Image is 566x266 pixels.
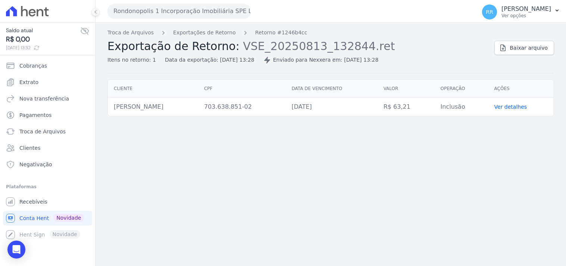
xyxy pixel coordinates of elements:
td: R$ 63,21 [378,98,435,116]
th: Operação [435,80,488,98]
a: Troca de Arquivos [107,29,154,37]
a: Clientes [3,140,92,155]
td: [PERSON_NAME] [108,98,198,116]
span: Conta Hent [19,214,49,222]
span: Nova transferência [19,95,69,102]
a: Conta Hent Novidade [3,211,92,226]
span: Recebíveis [19,198,47,205]
div: Data da exportação: [DATE] 13:28 [165,56,254,64]
td: 703.638.851-02 [198,98,286,116]
button: Rondonopolis 1 Incorporação Imobiliária SPE LTDA [107,4,251,19]
td: [DATE] [286,98,378,116]
span: Extrato [19,78,38,86]
span: Baixar arquivo [510,44,548,52]
span: Negativação [19,161,52,168]
span: R$ 0,00 [6,34,80,44]
a: Ver detalhes [494,104,527,110]
span: Exportação de Retorno: [107,40,240,53]
div: Plataformas [6,182,89,191]
a: Baixar arquivo [494,41,554,55]
a: Cobranças [3,58,92,73]
a: Extrato [3,75,92,90]
th: Data de vencimento [286,80,378,98]
th: Cliente [108,80,198,98]
td: Inclusão [435,98,488,116]
div: Enviado para Nexxera em: [DATE] 13:28 [263,56,379,64]
span: Novidade [53,214,84,222]
a: Exportações de Retorno [173,29,236,37]
span: [DATE] 13:32 [6,44,80,51]
a: Pagamentos [3,108,92,123]
div: Open Intercom Messenger [7,241,25,259]
a: Negativação [3,157,92,172]
span: RR [486,9,493,15]
a: Nova transferência [3,91,92,106]
th: Valor [378,80,435,98]
span: Clientes [19,144,40,152]
span: Pagamentos [19,111,51,119]
a: Recebíveis [3,194,92,209]
th: CPF [198,80,286,98]
p: [PERSON_NAME] [501,5,551,13]
a: Retorno #1246b4cc [255,29,307,37]
span: Saldo atual [6,27,80,34]
nav: Sidebar [6,58,89,242]
span: Cobranças [19,62,47,69]
div: Itens no retorno: 1 [107,56,156,64]
p: Ver opções [501,13,551,19]
a: Troca de Arquivos [3,124,92,139]
nav: Breadcrumb [107,29,488,37]
span: VSE_20250813_132844.ret [243,39,395,53]
span: Troca de Arquivos [19,128,66,135]
th: Ações [488,80,554,98]
button: RR [PERSON_NAME] Ver opções [476,1,566,22]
